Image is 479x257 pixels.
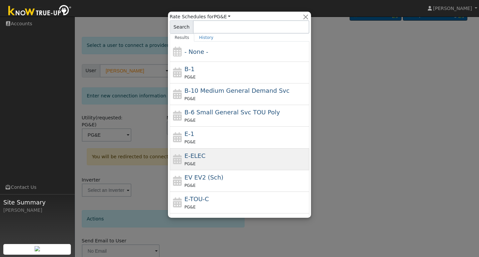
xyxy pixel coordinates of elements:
[185,152,206,159] span: E-ELEC
[194,34,219,42] a: History
[185,205,196,209] span: PG&E
[185,75,196,79] span: PG&E
[433,6,472,11] span: [PERSON_NAME]
[3,207,71,214] div: [PERSON_NAME]
[185,140,196,144] span: PG&E
[185,96,196,101] span: PG&E
[185,118,196,123] span: PG&E
[185,65,195,72] span: B-1
[185,109,280,116] span: B-6 Small General Service TOU Poly Phase
[185,195,209,202] span: E-TOU-C
[35,246,40,251] img: retrieve
[185,183,196,188] span: PG&E
[214,14,231,19] a: PG&E
[170,20,193,34] span: Search
[185,162,196,166] span: PG&E
[185,130,194,137] span: E-1
[170,34,194,42] a: Results
[185,48,208,55] span: - None -
[185,87,290,94] span: B-10 Medium General Demand Service (Primary Voltage)
[3,198,71,207] span: Site Summary
[170,13,231,20] span: Rate Schedules for
[185,174,224,181] span: Electric Vehicle EV2 (Sch)
[5,4,75,19] img: Know True-Up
